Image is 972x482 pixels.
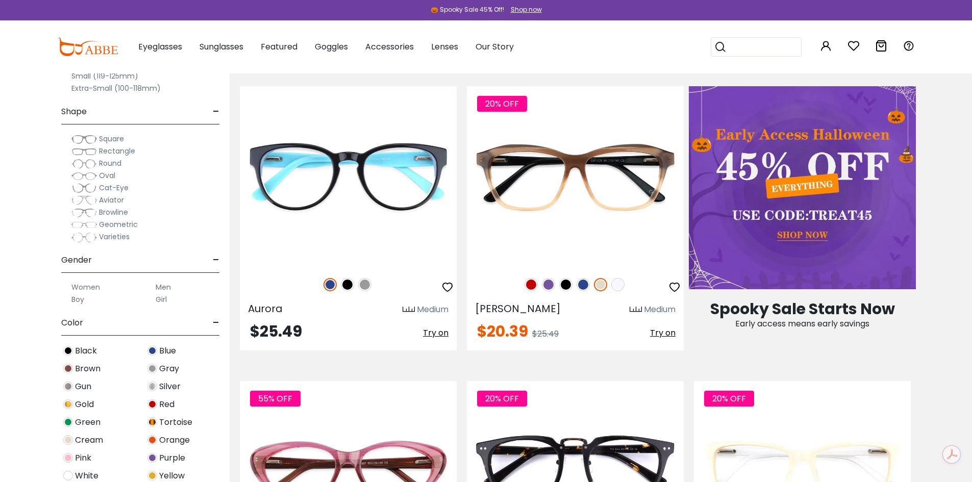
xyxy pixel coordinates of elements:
span: Tortoise [159,416,192,428]
span: $25.49 [532,328,559,340]
span: Silver [159,380,181,393]
img: Tortoise [147,417,157,427]
span: - [213,311,219,335]
label: Small (119-125mm) [71,70,138,82]
img: Gun [63,382,73,391]
div: 🎃 Spooky Sale 45% Off! [431,5,504,14]
span: Varieties [99,232,130,242]
span: 20% OFF [704,391,754,407]
span: Pink [75,452,91,464]
img: Gold [63,399,73,409]
img: Gray [358,278,371,291]
a: Shop now [506,5,542,14]
span: Gray [159,363,179,375]
img: Geometric.png [71,220,97,230]
span: Shape [61,99,87,124]
span: Gender [61,248,92,272]
img: Purple [147,453,157,463]
span: Gold [75,398,94,411]
img: Round.png [71,159,97,169]
img: Varieties.png [71,232,97,243]
span: $25.49 [250,320,302,342]
span: Try on [650,327,676,339]
img: size ruler [403,306,415,314]
img: Blue Aurora - Acetate ,Universal Bridge Fit [240,86,457,267]
span: Spooky Sale Starts Now [710,298,895,320]
span: Eyeglasses [138,41,182,53]
label: Girl [156,293,167,306]
img: Early Access Halloween [689,86,916,289]
span: Color [61,311,83,335]
span: Cat-Eye [99,183,129,193]
img: Gray [147,364,157,373]
span: Oval [99,170,115,181]
img: Cream [63,435,73,445]
span: Lenses [431,41,458,53]
img: Green [63,417,73,427]
label: Extra-Small (100-118mm) [71,82,161,94]
span: - [213,99,219,124]
span: Round [99,158,121,168]
span: Brown [75,363,101,375]
span: Red [159,398,175,411]
img: Cream [594,278,607,291]
button: Try on [423,324,448,342]
span: Geometric [99,219,138,230]
span: Accessories [365,41,414,53]
span: Purple [159,452,185,464]
span: $20.39 [477,320,528,342]
span: Black [75,345,97,357]
div: Medium [417,303,448,316]
span: - [213,248,219,272]
img: Red [147,399,157,409]
img: Cat-Eye.png [71,183,97,193]
img: Purple [542,278,555,291]
label: Women [71,281,100,293]
span: 20% OFF [477,96,527,112]
img: Translucent [611,278,625,291]
img: Oval.png [71,171,97,181]
span: 55% OFF [250,391,301,407]
img: Rectangle.png [71,146,97,157]
img: Black [559,278,572,291]
label: Boy [71,293,84,306]
span: Sunglasses [200,41,243,53]
span: Featured [261,41,297,53]
span: Yellow [159,470,185,482]
span: Browline [99,207,128,217]
span: Green [75,416,101,428]
img: Black [341,278,354,291]
span: Gun [75,380,91,393]
img: size ruler [630,306,642,314]
span: Early access means early savings [735,318,869,329]
img: Blue [147,346,157,356]
img: Black [63,346,73,356]
span: 20% OFF [477,391,527,407]
span: Cream [75,434,103,446]
img: Blue [323,278,337,291]
span: Try on [423,327,448,339]
span: White [75,470,98,482]
img: Brown [63,364,73,373]
img: Square.png [71,134,97,144]
img: Aviator.png [71,195,97,206]
img: Silver [147,382,157,391]
span: Orange [159,434,190,446]
img: Blue [577,278,590,291]
span: Rectangle [99,146,135,156]
span: Aviator [99,195,124,205]
button: Try on [650,324,676,342]
span: Blue [159,345,176,357]
div: Shop now [511,5,542,14]
span: [PERSON_NAME] [475,301,561,316]
span: Square [99,134,124,144]
span: Our Story [476,41,514,53]
img: Cream Sonia - Acetate ,Universal Bridge Fit [467,86,684,267]
img: Browline.png [71,208,97,218]
img: Red [525,278,538,291]
img: Pink [63,453,73,463]
img: abbeglasses.com [58,38,118,56]
img: White [63,471,73,480]
img: Yellow [147,471,157,480]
